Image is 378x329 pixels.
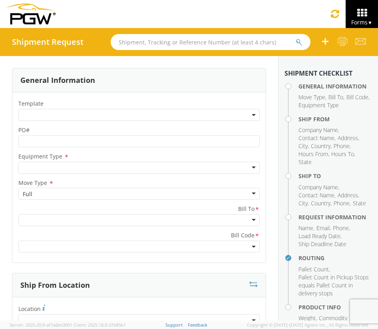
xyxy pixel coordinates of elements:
li: , [298,314,317,322]
li: , [298,142,309,150]
span: Commodity [319,314,347,322]
span: City [298,142,308,150]
div: Full [23,190,32,198]
input: Shipment, Tracking or Reference Number (at least 4 chars) [111,34,310,50]
span: Weight [298,314,316,322]
h3: Ship From Location [20,281,90,289]
span: Pallet Count in Pickup Stops equals Pallet Count in delivery stops [298,273,369,297]
li: , [334,142,351,150]
span: Contact Name [298,134,334,142]
h4: Product Info [298,304,372,310]
span: PO# [18,126,30,134]
li: , [316,224,331,232]
li: , [298,134,336,142]
span: ▼ [368,19,372,26]
span: Address [338,191,358,199]
span: Client: 2025.18.0-37e85b1 [74,322,126,328]
li: , [334,199,351,207]
span: Equipment Type [18,152,62,160]
span: Name [298,224,313,232]
h4: Ship To [298,173,372,179]
span: Load Ready Date [298,232,340,240]
span: Company Name [298,183,338,191]
strong: Shipment Checklist [284,69,352,78]
span: Email [316,224,330,232]
span: Move Type [18,179,47,187]
span: Forms [351,18,372,26]
li: , [298,183,339,191]
h4: Request Information [298,214,372,220]
span: Bill To [238,205,255,214]
span: Bill To [328,93,343,101]
h4: General Information [298,83,372,89]
span: Hours To [331,150,354,158]
li: , [298,150,329,158]
span: Equipment Type [298,101,339,109]
span: Move Type [298,93,325,101]
span: Location [18,305,41,313]
span: Country [311,142,330,150]
span: Country [311,199,330,207]
span: Server: 2025.20.0-af7a6be3001 [10,322,72,328]
span: Bill Code [231,231,255,241]
li: , [298,265,330,273]
span: Bill Code [346,93,368,101]
span: Phone [333,224,349,232]
li: , [298,93,326,101]
h4: Shipment Request [12,38,84,46]
span: Company Name [298,126,338,134]
li: , [298,191,336,199]
li: , [298,126,339,134]
li: , [311,142,332,150]
li: , [328,93,344,101]
span: Ship Deadline Date [298,240,346,248]
h3: General Information [20,76,95,84]
h4: Ship From [298,116,372,122]
li: , [333,224,350,232]
a: Support [165,322,183,328]
li: , [298,199,309,207]
img: pgw-form-logo-1aaa8060b1cc70fad034.png [6,4,56,24]
span: Hours From [298,150,328,158]
span: Address [338,134,358,142]
li: , [331,150,355,158]
span: Template [18,100,44,107]
li: , [338,191,359,199]
li: , [311,199,332,207]
li: , [338,134,359,142]
a: Feedback [188,322,207,328]
span: Phone [334,199,350,207]
li: , [346,93,370,101]
span: State [298,158,312,166]
span: State [353,199,366,207]
span: Pallet Count [298,265,329,273]
h4: Routing [298,255,372,261]
li: , [298,224,314,232]
span: Contact Name [298,191,334,199]
li: , [298,232,342,240]
span: Phone [334,142,350,150]
span: Copyright © [DATE]-[DATE] Agistix Inc., All Rights Reserved [247,322,368,328]
span: City [298,199,308,207]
